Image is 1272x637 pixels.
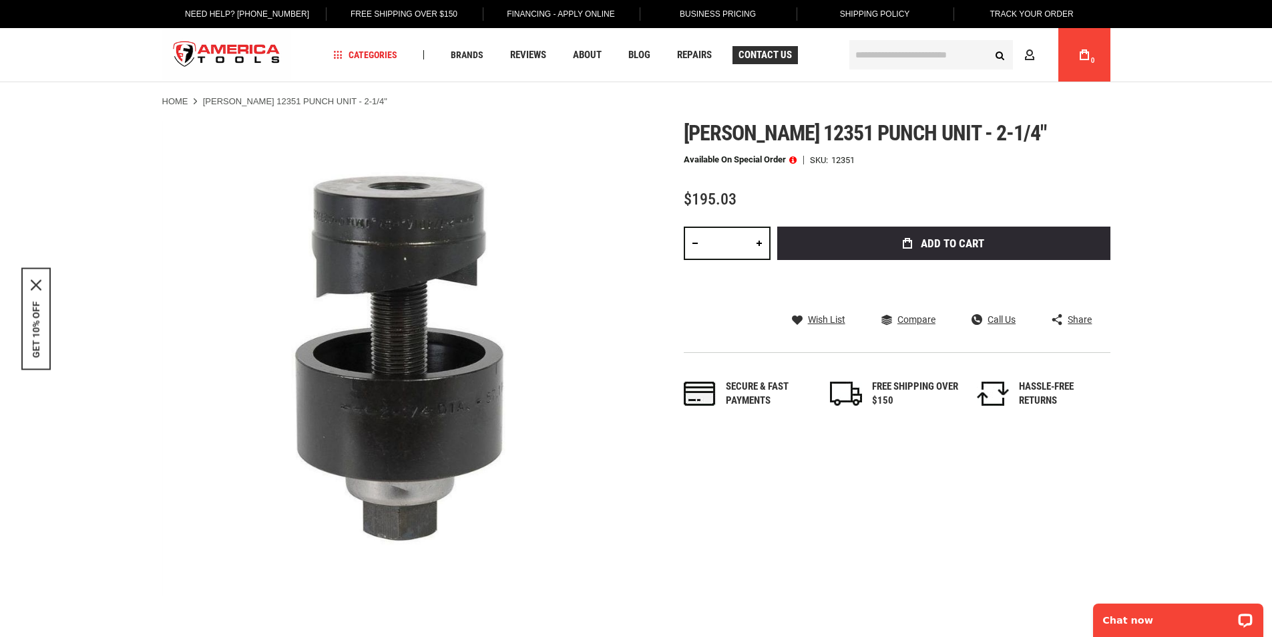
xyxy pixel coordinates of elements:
[445,46,489,64] a: Brands
[988,42,1013,68] button: Search
[327,46,403,64] a: Categories
[451,50,483,59] span: Brands
[684,382,716,406] img: payments
[792,313,845,326] a: Wish List
[203,96,387,106] strong: [PERSON_NAME] 12351 PUNCH UNIT - 2-1/4"
[504,46,552,64] a: Reviews
[162,30,292,80] a: store logo
[31,279,41,290] svg: close icon
[162,30,292,80] img: America Tools
[684,120,1047,146] span: [PERSON_NAME] 12351 punch unit - 2-1/4"
[162,121,636,596] img: GREENLEE 12351 PUNCH UNIT - 2-1/4"
[840,9,910,19] span: Shipping Policy
[1084,595,1272,637] iframe: LiveChat chat widget
[830,382,862,406] img: shipping
[671,46,718,64] a: Repairs
[1091,57,1095,64] span: 0
[684,155,797,164] p: Available on Special Order
[988,315,1016,324] span: Call Us
[628,50,650,60] span: Blog
[977,382,1009,406] img: returns
[808,315,845,324] span: Wish List
[1019,380,1106,408] div: HASSLE-FREE RETURNS
[1072,28,1097,82] a: 0
[684,190,736,209] span: $195.03
[573,50,602,60] span: About
[972,313,1016,326] a: Call Us
[897,315,935,324] span: Compare
[732,46,798,64] a: Contact Us
[677,50,712,60] span: Repairs
[31,301,41,358] button: GET 10% OFF
[775,264,1113,303] iframe: Secure express checkout frame
[162,96,188,108] a: Home
[726,380,813,408] div: Secure & fast payments
[831,156,855,164] div: 12351
[333,50,397,59] span: Categories
[872,380,959,408] div: FREE SHIPPING OVER $150
[738,50,792,60] span: Contact Us
[777,227,1110,260] button: Add to Cart
[510,50,546,60] span: Reviews
[567,46,608,64] a: About
[622,46,656,64] a: Blog
[1068,315,1092,324] span: Share
[881,313,935,326] a: Compare
[31,279,41,290] button: Close
[921,238,984,249] span: Add to Cart
[810,156,831,164] strong: SKU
